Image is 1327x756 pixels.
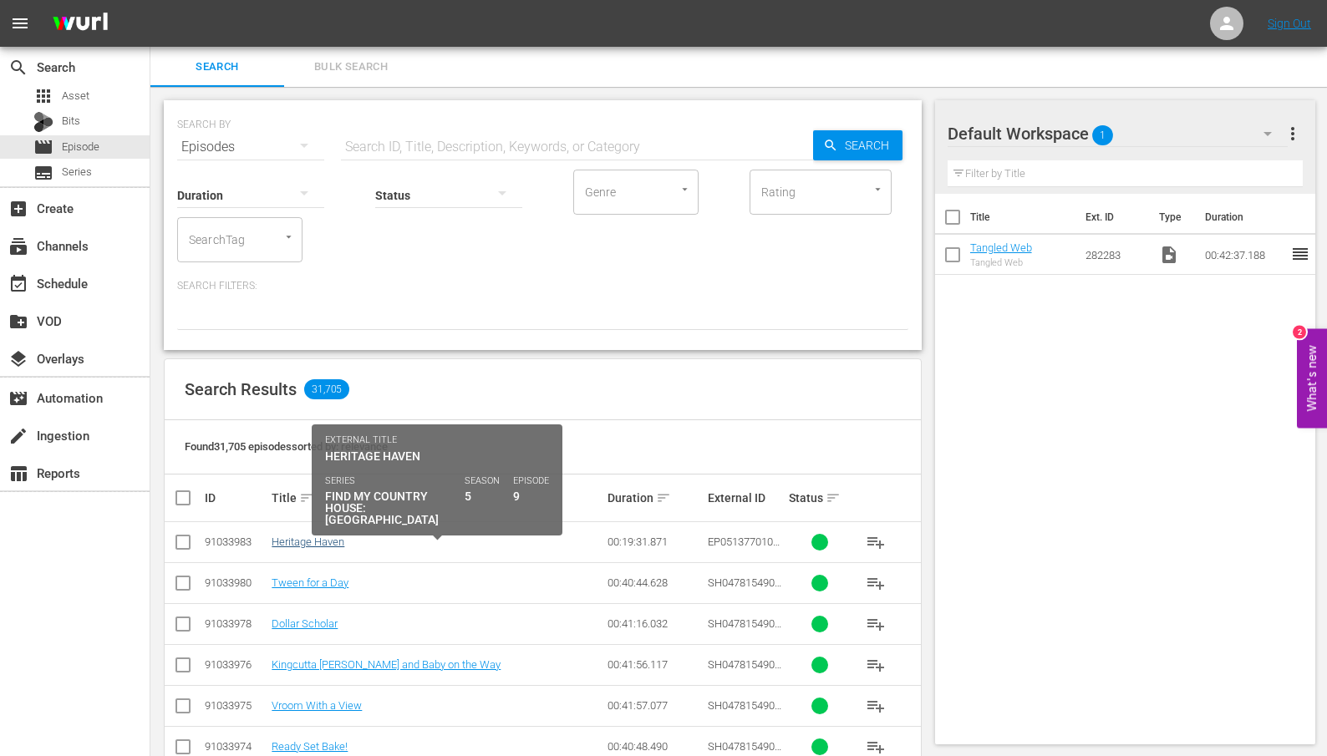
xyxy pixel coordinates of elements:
[1075,194,1150,241] th: Ext. ID
[8,236,28,256] span: Channels
[8,199,28,219] span: Create
[272,535,344,548] a: Heritage Haven
[33,137,53,157] span: Episode
[856,563,896,603] button: playlist_add
[866,614,886,634] span: playlist_add
[62,88,89,104] span: Asset
[272,699,362,712] a: Vroom With a View
[708,535,780,561] span: EP051377010045
[205,535,267,548] div: 91033983
[608,576,703,589] div: 00:40:44.628
[608,535,703,548] div: 00:19:31.871
[708,491,783,505] div: External ID
[1092,118,1113,153] span: 1
[856,645,896,685] button: playlist_add
[866,532,886,552] span: playlist_add
[708,658,781,683] span: SH047815490000
[294,58,408,77] span: Bulk Search
[272,617,338,630] a: Dollar Scholar
[272,488,602,508] div: Title
[970,194,1075,241] th: Title
[8,464,28,484] span: Reports
[608,488,703,508] div: Duration
[205,658,267,671] div: 91033976
[708,576,781,601] span: SH047815490000
[608,740,703,753] div: 00:40:48.490
[656,490,671,505] span: sort
[708,699,781,724] span: SH047815490000
[160,58,274,77] span: Search
[1297,328,1327,428] button: Open Feedback Widget
[1159,245,1179,265] span: Video
[62,164,92,180] span: Series
[8,388,28,408] span: Automation
[608,658,703,671] div: 00:41:56.117
[205,740,267,753] div: 91033974
[677,181,693,197] button: Open
[272,740,348,753] a: Ready Set Bake!
[1293,325,1306,338] div: 2
[33,163,53,183] span: Series
[33,112,53,132] div: Bits
[1283,114,1303,154] button: more_vert
[272,658,501,671] a: Kingcutta [PERSON_NAME] and Baby on the Way
[866,573,886,593] span: playlist_add
[1268,17,1311,30] a: Sign Out
[1149,194,1195,241] th: Type
[1195,194,1295,241] th: Duration
[8,312,28,332] span: VOD
[8,274,28,294] span: Schedule
[205,699,267,712] div: 91033975
[1283,124,1303,144] span: more_vert
[970,241,1032,254] a: Tangled Web
[299,490,314,505] span: sort
[870,181,886,197] button: Open
[8,426,28,446] span: Ingestion
[608,699,703,712] div: 00:41:57.077
[838,130,902,160] span: Search
[856,604,896,644] button: playlist_add
[40,4,120,43] img: ans4CAIJ8jUAAAAAAAAAAAAAAAAAAAAAAAAgQb4GAAAAAAAAAAAAAAAAAAAAAAAAJMjXAAAAAAAAAAAAAAAAAAAAAAAAgAT5G...
[281,229,297,245] button: Open
[8,58,28,78] span: Search
[205,491,267,505] div: ID
[1290,244,1310,264] span: reorder
[866,655,886,675] span: playlist_add
[1198,235,1290,275] td: 00:42:37.188
[708,617,781,642] span: SH047815490000
[826,490,841,505] span: sort
[789,488,851,508] div: Status
[205,576,267,589] div: 91033980
[856,686,896,726] button: playlist_add
[272,576,348,589] a: Tween for a Day
[866,696,886,716] span: playlist_add
[185,379,297,399] span: Search Results
[608,617,703,630] div: 00:41:16.032
[8,349,28,369] span: Overlays
[62,113,80,129] span: Bits
[177,124,324,170] div: Episodes
[856,522,896,562] button: playlist_add
[177,279,908,293] p: Search Filters:
[970,257,1032,268] div: Tangled Web
[948,110,1289,157] div: Default Workspace
[185,440,388,453] span: Found 31,705 episodes sorted by: relevance
[813,130,902,160] button: Search
[33,86,53,106] span: Asset
[205,617,267,630] div: 91033978
[304,379,349,399] span: 31,705
[62,139,99,155] span: Episode
[1079,235,1153,275] td: 282283
[10,13,30,33] span: menu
